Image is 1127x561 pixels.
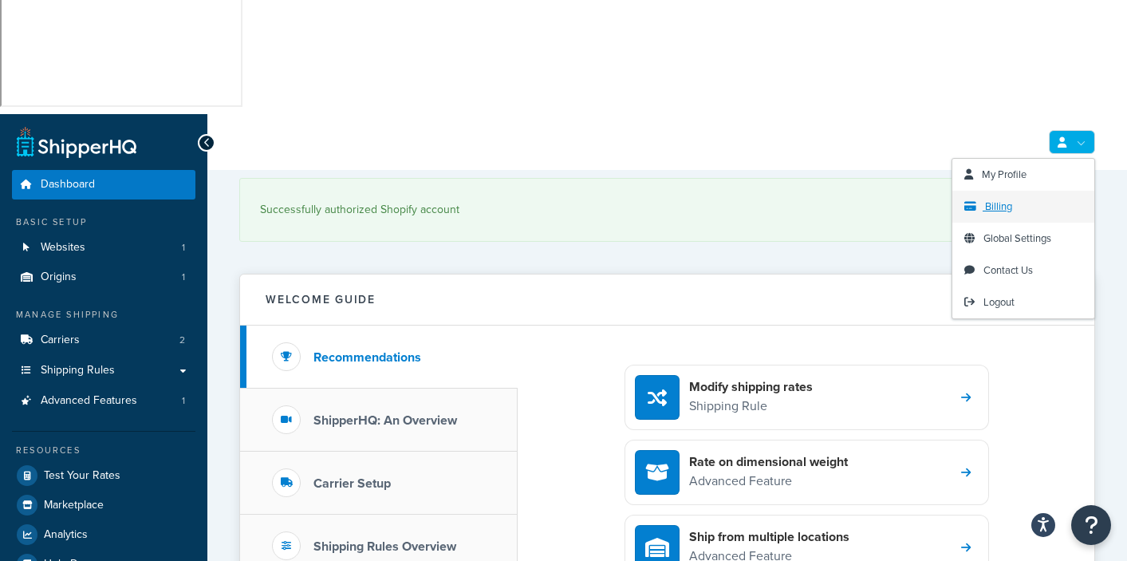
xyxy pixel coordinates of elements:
[44,469,120,483] span: Test Your Rates
[182,241,185,255] span: 1
[313,539,456,554] h3: Shipping Rules Overview
[12,386,195,416] li: Advanced Features
[982,167,1027,182] span: My Profile
[689,396,813,417] p: Shipping Rule
[182,271,185,284] span: 1
[41,241,85,255] span: Websites
[41,334,80,347] span: Carriers
[12,326,195,355] a: Carriers2
[985,199,1012,214] span: Billing
[179,334,185,347] span: 2
[240,275,1094,326] button: Welcome Guide
[952,191,1094,223] a: Billing
[12,263,195,292] a: Origins1
[12,356,195,385] a: Shipping Rules
[12,461,195,490] a: Test Your Rates
[260,199,1074,221] div: Successfully authorized Shopify account
[1071,505,1111,545] button: Open Resource Center
[313,413,457,428] h3: ShipperHQ: An Overview
[41,394,137,408] span: Advanced Features
[41,271,77,284] span: Origins
[12,263,195,292] li: Origins
[12,215,195,229] div: Basic Setup
[12,491,195,520] a: Marketplace
[983,294,1015,310] span: Logout
[12,233,195,263] li: Websites
[689,528,849,546] h4: Ship from multiple locations
[313,350,421,365] h3: Recommendations
[313,476,391,491] h3: Carrier Setup
[12,520,195,549] a: Analytics
[952,255,1094,286] a: Contact Us
[12,233,195,263] a: Websites1
[12,444,195,457] div: Resources
[12,326,195,355] li: Carriers
[266,294,376,306] h2: Welcome Guide
[952,223,1094,255] a: Global Settings
[12,308,195,322] div: Manage Shipping
[952,159,1094,191] a: My Profile
[689,471,848,492] p: Advanced Feature
[41,364,115,377] span: Shipping Rules
[983,231,1051,246] span: Global Settings
[689,453,848,471] h4: Rate on dimensional weight
[12,170,195,200] a: Dashboard
[182,394,185,408] span: 1
[41,178,95,192] span: Dashboard
[44,499,104,512] span: Marketplace
[12,386,195,416] a: Advanced Features1
[44,528,88,542] span: Analytics
[689,378,813,396] h4: Modify shipping rates
[983,263,1033,278] span: Contact Us
[952,286,1094,318] a: Logout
